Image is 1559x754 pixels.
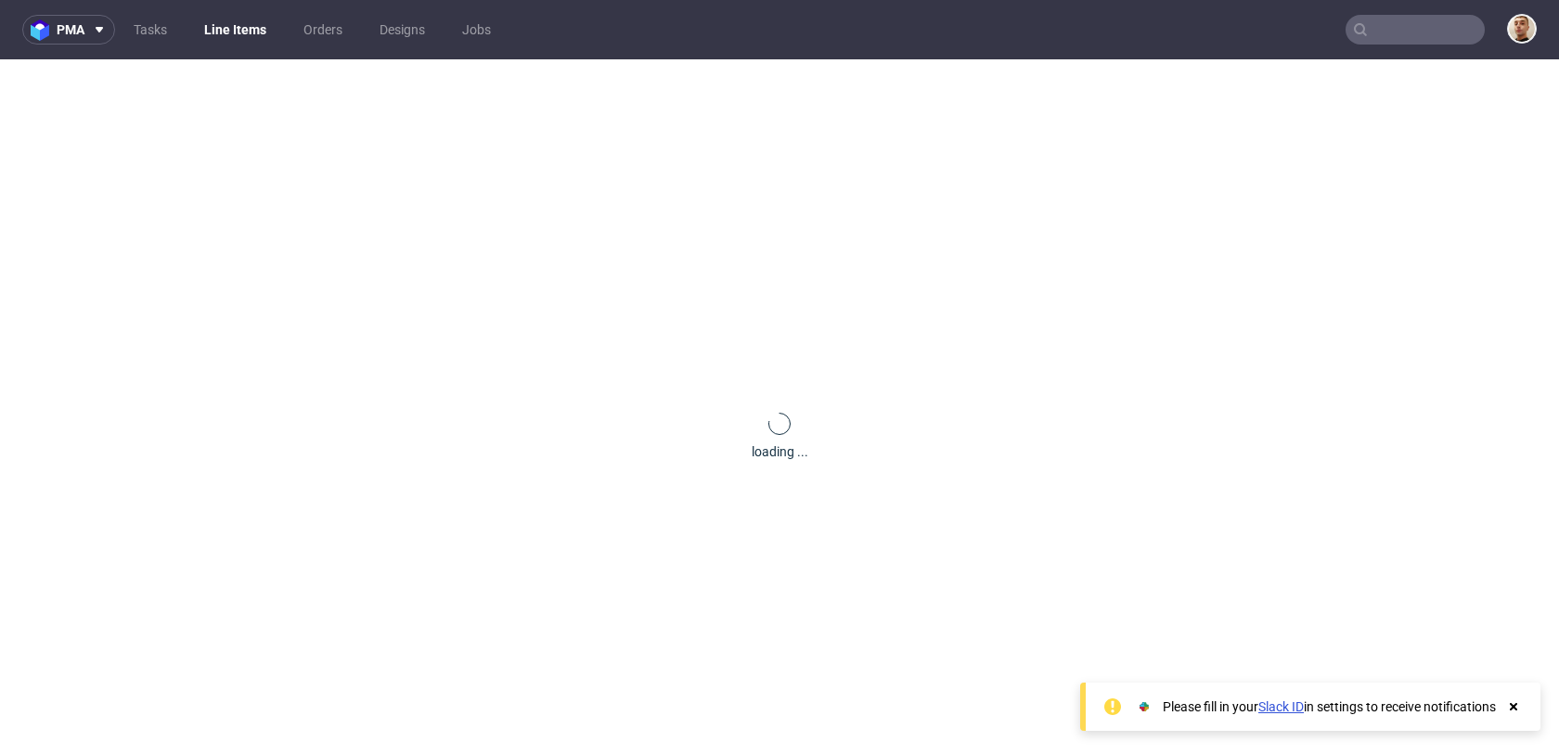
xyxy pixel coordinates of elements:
[31,19,57,41] img: logo
[193,15,277,45] a: Line Items
[292,15,354,45] a: Orders
[57,23,84,36] span: pma
[22,15,115,45] button: pma
[752,442,808,461] div: loading ...
[451,15,502,45] a: Jobs
[368,15,436,45] a: Designs
[1258,699,1304,714] a: Slack ID
[122,15,178,45] a: Tasks
[1509,16,1535,42] img: Bartłomiej Leśniczuk
[1163,697,1496,716] div: Please fill in your in settings to receive notifications
[1135,697,1153,716] img: Slack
